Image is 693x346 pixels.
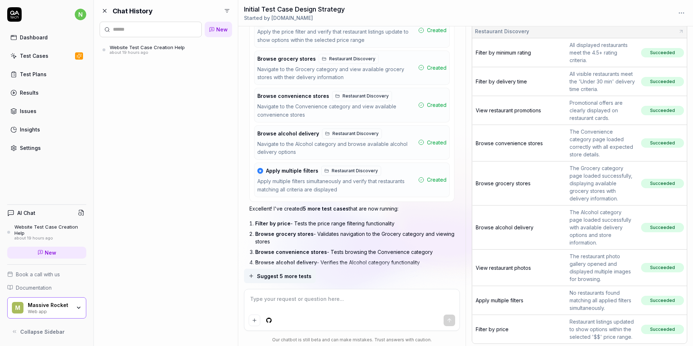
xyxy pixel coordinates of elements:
[255,257,454,268] li: - Verifies the Alcohol category functionality
[257,140,415,157] div: Navigate to the Alcohol category and browse available alcohol delivery options
[7,224,86,241] a: Website Test Case Creation Helpabout 19 hours ago
[110,44,185,50] div: Website Test Case Creation Help
[257,272,311,280] span: Suggest 5 more tests
[427,101,446,109] span: Created
[20,126,40,133] div: Insights
[321,166,381,176] a: Restaurant Discovery
[427,26,446,34] span: Created
[570,289,635,312] div: No restaurants found matching all applied filters simultaneously.
[12,302,23,313] span: M
[332,91,392,101] a: Restaurant Discovery
[641,48,684,57] span: Succeeded
[319,54,379,64] a: Restaurant Discovery
[476,326,509,332] a: Filter by price
[7,104,86,118] a: Issues
[110,50,185,55] div: about 19 hours ago
[570,208,635,246] div: The Alcohol category page loaded successfully with available delivery options and store information.
[255,218,454,229] li: - Tests the price range filtering functionality
[14,236,86,241] div: about 19 hours ago
[16,284,52,291] span: Documentation
[7,30,86,44] a: Dashboard
[7,86,86,100] a: Results
[570,318,635,341] div: Restaurant listings updated to show options within the selected '$$' price range.
[322,129,382,139] a: Restaurant Discovery
[20,70,47,78] div: Test Plans
[7,297,86,319] button: MMassive RocketWeb app
[244,269,316,283] button: Suggest 5 more tests
[17,209,35,217] h4: AI Chat
[7,122,86,137] a: Insights
[255,231,314,237] span: Browse grocery stores
[20,34,48,41] div: Dashboard
[255,220,291,226] span: Filter by price
[20,107,36,115] div: Issues
[332,168,378,174] span: Restaurant Discovery
[641,179,684,188] span: Succeeded
[257,177,415,194] div: Apply multiple filters simultaneously and verify that restaurants matching all criteria are displ...
[257,103,415,119] div: Navigate to the Convenience category and view available convenience stores
[476,78,527,85] a: Filter by delivery time
[570,41,635,64] div: All displayed restaurants meet the 4.5+ rating criteria.
[20,89,39,96] div: Results
[332,130,379,137] span: Restaurant Discovery
[255,249,327,255] span: Browse convenience stores
[113,6,153,16] h2: Chat History
[266,168,318,174] span: Apply multiple filters
[641,263,684,272] span: Succeeded
[475,27,529,35] span: Restaurant Discovery
[476,180,531,186] span: Browse grocery stores
[329,56,375,62] span: Restaurant Discovery
[476,107,541,113] a: View restaurant promotions
[476,265,531,271] a: View restaurant photos
[20,52,48,60] div: Test Cases
[476,49,531,56] a: Filter by minimum rating
[20,328,65,336] span: Collapse Sidebar
[476,140,543,146] a: Browse convenience stores
[427,64,446,72] span: Created
[7,247,86,259] a: New
[249,205,454,212] p: Excellent! I've created that are now running:
[641,296,684,305] span: Succeeded
[641,325,684,334] span: Succeeded
[244,4,345,14] h1: Initial Test Case Design Strategy
[7,271,86,278] a: Book a call with us
[427,139,446,146] span: Created
[255,247,454,257] li: - Tests browsing the Convenience category
[271,15,313,21] span: [DOMAIN_NAME]
[255,268,454,286] li: - Tests combining multiple filters (cuisine + rating + delivery time)
[45,249,56,256] span: New
[244,337,460,343] div: Our chatbot is still beta and can make mistakes. Trust answers with caution.
[7,284,86,291] a: Documentation
[570,164,635,202] div: The Grocery category page loaded successfully, displaying available grocery stores with delivery ...
[570,70,635,93] div: All visible restaurants meet the 'Under 30 min' delivery time criteria.
[100,43,232,57] a: Website Test Case Creation Helpabout 19 hours ago
[343,93,389,99] span: Restaurant Discovery
[7,324,86,339] button: Collapse Sidebar
[257,168,263,174] div: ★
[427,176,446,183] span: Created
[257,93,329,99] span: Browse convenience stores
[28,302,71,308] div: Massive Rocket
[476,224,533,230] a: Browse alcohol delivery
[205,22,232,37] a: New
[641,77,684,86] span: Succeeded
[7,49,86,63] a: Test Cases
[75,7,86,22] button: n
[75,9,86,20] span: n
[216,26,228,33] span: New
[641,223,684,232] span: Succeeded
[476,297,523,303] a: Apply multiple filters
[14,224,86,236] div: Website Test Case Creation Help
[28,308,71,314] div: Web app
[257,28,415,44] div: Apply the price filter and verify that restaurant listings update to show options within the sele...
[257,130,319,137] span: Browse alcohol delivery
[16,271,60,278] span: Book a call with us
[570,128,635,158] div: The Convenience category page loaded correctly with all expected store details.
[20,144,41,152] div: Settings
